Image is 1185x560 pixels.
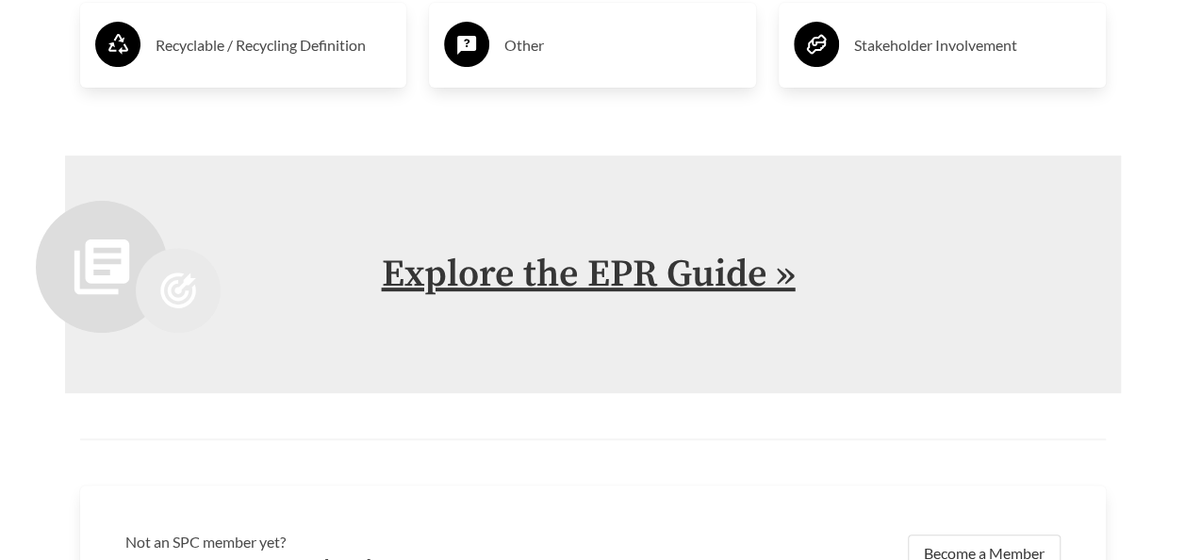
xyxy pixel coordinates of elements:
a: Explore the EPR Guide » [382,251,796,298]
h3: Recyclable / Recycling Definition [156,30,392,60]
h3: Other [504,30,741,60]
h3: Stakeholder Involvement [854,30,1091,60]
h3: Not an SPC member yet? [125,531,582,553]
